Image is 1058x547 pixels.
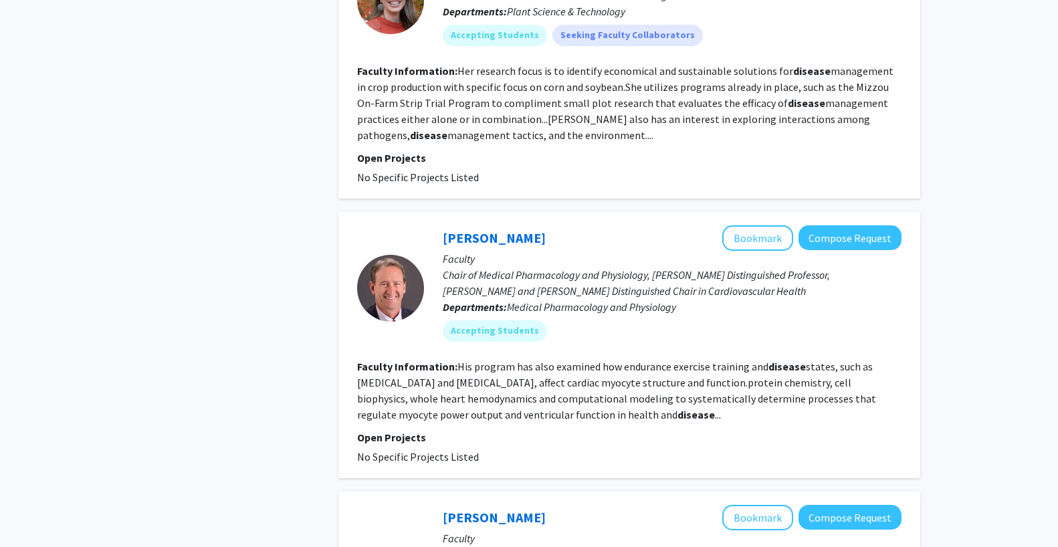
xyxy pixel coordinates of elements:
[788,96,825,110] b: disease
[722,505,793,530] button: Add Idethia Shevon Harvey to Bookmarks
[443,320,547,342] mat-chip: Accepting Students
[799,505,902,530] button: Compose Request to Idethia Shevon Harvey
[507,300,676,314] span: Medical Pharmacology and Physiology
[357,429,902,445] p: Open Projects
[552,25,703,46] mat-chip: Seeking Faculty Collaborators
[443,229,546,246] a: [PERSON_NAME]
[357,150,902,166] p: Open Projects
[443,530,902,546] p: Faculty
[357,64,893,142] fg-read-more: Her research focus is to identify economical and sustainable solutions for management in crop pro...
[793,64,831,78] b: disease
[10,487,57,537] iframe: Chat
[443,267,902,299] p: Chair of Medical Pharmacology and Physiology, [PERSON_NAME] Distinguished Professor, [PERSON_NAME...
[722,225,793,251] button: Add Kerry McDonald to Bookmarks
[357,64,457,78] b: Faculty Information:
[357,450,479,463] span: No Specific Projects Listed
[768,360,806,373] b: disease
[443,5,507,18] b: Departments:
[410,128,447,142] b: disease
[357,360,876,421] fg-read-more: His program has also examined how endurance exercise training and states, such as [MEDICAL_DATA] ...
[357,360,457,373] b: Faculty Information:
[443,509,546,526] a: [PERSON_NAME]
[357,171,479,184] span: No Specific Projects Listed
[443,251,902,267] p: Faculty
[443,25,547,46] mat-chip: Accepting Students
[799,225,902,250] button: Compose Request to Kerry McDonald
[443,300,507,314] b: Departments:
[677,408,715,421] b: disease
[507,5,625,18] span: Plant Science & Technology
